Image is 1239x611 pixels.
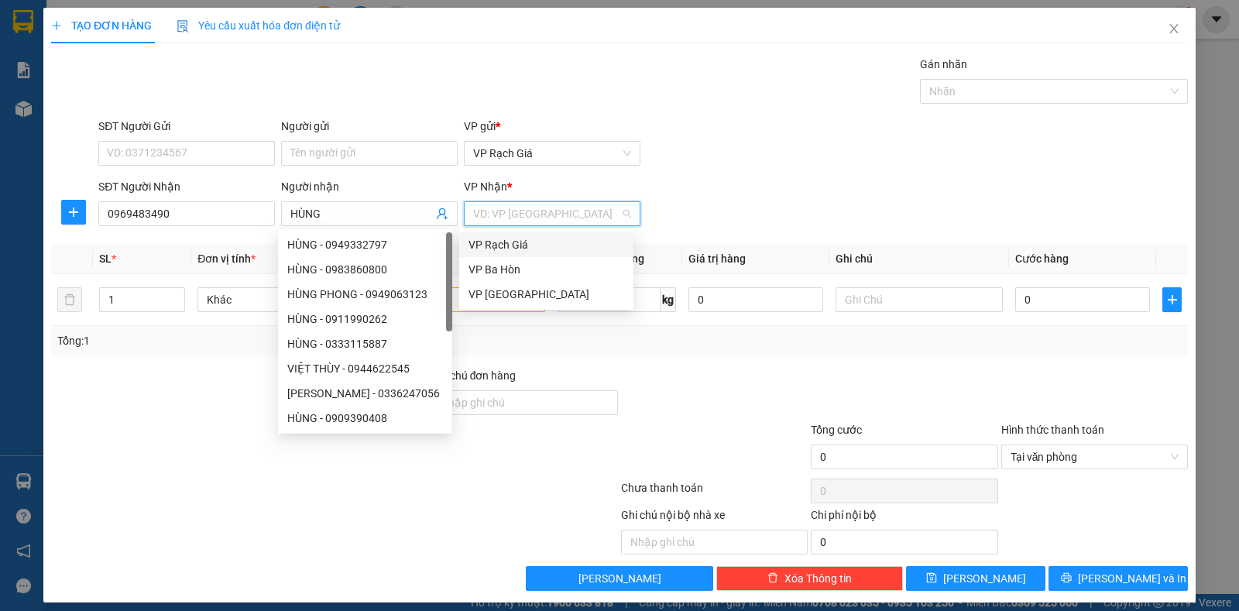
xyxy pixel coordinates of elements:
span: close [1168,22,1180,35]
div: HÙNG - 0949332797 [278,232,452,257]
div: THÙY DƯƠNG - 0336247056 [278,381,452,406]
div: VP Rạch Giá [459,232,633,257]
span: delete [767,572,778,585]
div: VP [GEOGRAPHIC_DATA] [468,286,624,303]
div: VIỆT THÙY - 0944622545 [287,360,443,377]
span: Địa chỉ: [118,63,211,97]
button: Close [1152,8,1196,51]
div: VP Ba Hòn [459,257,633,282]
label: Ghi chú đơn hàng [431,369,517,382]
label: Gán nhãn [920,58,967,70]
span: Cước hàng [1015,252,1069,265]
span: VP Rạch Giá [473,142,631,165]
div: VP Hà Tiên [459,282,633,307]
div: HÙNG - 0909390408 [287,410,443,427]
button: plus [61,200,86,225]
span: [PERSON_NAME] [578,570,661,587]
span: VP Rạch Giá [6,35,87,52]
div: VP Ba Hòn [468,261,624,278]
span: plus [62,206,85,218]
span: Điện thoại: [6,91,115,142]
span: 02973 606 868 [6,108,115,142]
div: Chi phí nội bộ [811,506,997,530]
span: Điện thoại: [118,99,220,133]
span: VP Ba Hòn [118,43,188,60]
div: HÙNG - 0333115887 [278,331,452,356]
span: printer [1061,572,1072,585]
div: HÙNG - 0909390408 [278,406,452,431]
span: Địa chỉ: [6,54,116,88]
strong: 260A, [PERSON_NAME] [6,54,116,88]
input: 0 [688,287,823,312]
span: save [926,572,937,585]
span: Tổng cước [811,424,862,436]
button: [PERSON_NAME] [526,566,712,591]
div: HÙNG - 0911990262 [278,307,452,331]
div: HÙNG - 0333115887 [287,335,443,352]
button: deleteXóa Thông tin [716,566,903,591]
span: plus [51,20,62,31]
div: HÙNG - 0983860800 [278,257,452,282]
span: Yêu cầu xuất hóa đơn điện tử [177,19,340,32]
div: HÙNG - 0983860800 [287,261,443,278]
div: HÙNG - 0949332797 [287,236,443,253]
div: Chưa thanh toán [619,479,809,506]
div: VP Rạch Giá [468,236,624,253]
div: SĐT Người Nhận [98,178,275,195]
div: SĐT Người Gửi [98,118,275,135]
span: Tại văn phòng [1011,445,1179,469]
span: [PERSON_NAME] và In [1078,570,1186,587]
label: Hình thức thanh toán [1001,424,1104,436]
strong: NHÀ XE [PERSON_NAME] [9,7,224,29]
span: kg [661,287,676,312]
span: Giá trị hàng [688,252,746,265]
div: HÙNG PHONG - 0949063123 [287,286,443,303]
strong: Bến xe Ba Hòn [118,63,211,97]
div: Người nhận [281,178,458,195]
input: Ghi Chú [836,287,1003,312]
button: save[PERSON_NAME] [906,566,1045,591]
button: delete [57,287,82,312]
th: Ghi chú [829,244,1009,274]
span: VP Nhận [464,180,507,193]
button: printer[PERSON_NAME] và In [1049,566,1188,591]
img: icon [177,20,189,33]
span: [PERSON_NAME] [943,570,1026,587]
div: VIỆT THÙY - 0944622545 [278,356,452,381]
span: Đơn vị tính [197,252,256,265]
div: VP gửi [464,118,640,135]
span: TẠO ĐƠN HÀNG [51,19,152,32]
div: HÙNG - 0911990262 [287,311,443,328]
span: SL [99,252,112,265]
div: Ghi chú nội bộ nhà xe [621,506,808,530]
div: [PERSON_NAME] - 0336247056 [287,385,443,402]
input: Nhập ghi chú [621,530,808,554]
span: user-add [436,208,448,220]
input: Ghi chú đơn hàng [431,390,618,415]
span: Xóa Thông tin [784,570,852,587]
span: Khác [207,288,355,311]
span: plus [1163,293,1181,306]
div: Tổng: 1 [57,332,479,349]
div: HÙNG PHONG - 0949063123 [278,282,452,307]
button: plus [1162,287,1182,312]
div: Người gửi [281,118,458,135]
